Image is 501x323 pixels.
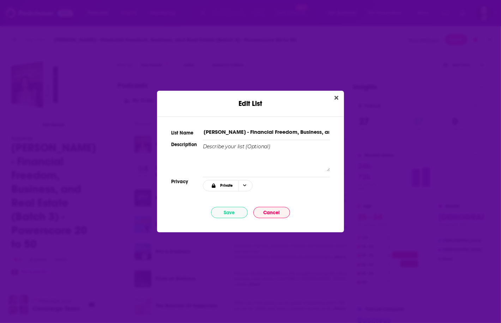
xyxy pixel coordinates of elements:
[171,140,194,173] h3: Description
[203,180,267,191] h2: Choose Privacy
[171,177,194,191] h3: Privacy
[171,128,194,136] h3: List Name
[203,128,330,136] input: My Custom List
[157,91,344,108] div: Edit List
[253,207,290,218] button: Cancel
[220,184,233,187] span: Private
[332,94,341,102] button: Close
[203,180,253,191] button: Choose Privacy
[211,207,248,218] button: Save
